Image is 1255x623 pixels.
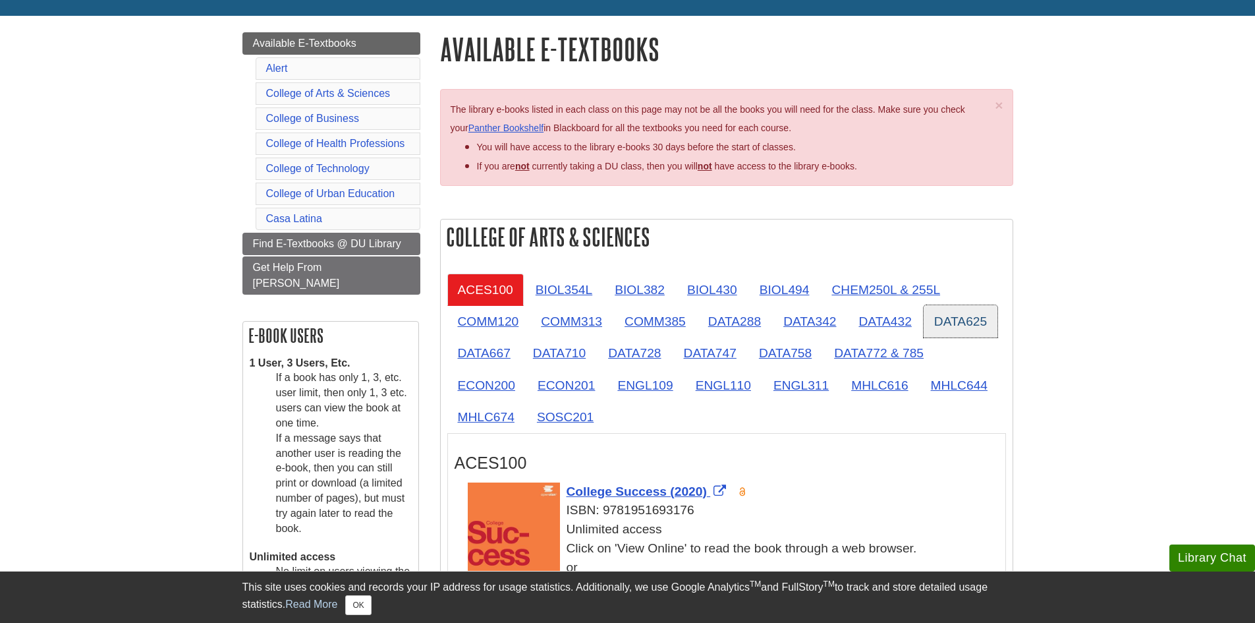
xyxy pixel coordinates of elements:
a: MHLC616 [841,369,918,401]
span: You will have access to the library e-books 30 days before the start of classes. [477,142,796,152]
a: DATA667 [447,337,521,369]
h2: College of Arts & Sciences [441,220,1013,254]
a: MHLC674 [447,401,525,433]
a: ENGL110 [685,369,762,401]
span: × [995,98,1003,113]
span: If you are currently taking a DU class, then you will have access to the library e-books. [477,161,857,171]
span: The library e-books listed in each class on this page may not be all the books you will need for ... [451,104,965,134]
span: Get Help From [PERSON_NAME] [253,262,340,289]
a: MHLC644 [920,369,998,401]
dt: Unlimited access [250,550,412,565]
span: Available E-Textbooks [253,38,356,49]
u: not [698,161,712,171]
a: DATA288 [698,305,771,338]
a: SOSC201 [526,401,604,433]
a: DATA728 [598,337,671,369]
a: Get Help From [PERSON_NAME] [242,256,420,295]
h2: E-book Users [243,322,418,349]
dd: If a book has only 1, 3, etc. user limit, then only 1, 3 etc. users can view the book at one time... [276,371,412,536]
a: Alert [266,63,288,74]
a: BIOL354L [525,274,603,306]
sup: TM [823,579,835,589]
a: DATA432 [848,305,922,338]
dd: No limit on users viewing the book at the same time. [276,564,412,595]
span: Find E-Textbooks @ DU Library [253,238,401,249]
a: DATA758 [748,337,822,369]
button: Close [995,98,1003,112]
h3: ACES100 [455,454,999,473]
a: College of Arts & Sciences [266,88,391,99]
a: Available E-Textbooks [242,32,420,55]
button: Library Chat [1169,545,1255,572]
a: Find E-Textbooks @ DU Library [242,233,420,255]
a: DATA625 [924,305,997,338]
a: Panther Bookshelf [468,123,544,133]
a: BIOL494 [749,274,820,306]
sup: TM [750,579,761,589]
img: Cover Art [468,483,560,602]
a: BIOL382 [604,274,675,306]
button: Close [345,595,371,615]
a: College of Urban Education [266,188,395,199]
div: This site uses cookies and records your IP address for usage statistics. Additionally, we use Goo... [242,579,1013,615]
a: ECON201 [527,369,605,401]
a: COMM385 [614,305,696,338]
a: ECON200 [447,369,526,401]
a: ACES100 [447,274,524,306]
a: Read More [285,599,337,610]
a: DATA710 [522,337,596,369]
h1: Available E-Textbooks [440,32,1013,66]
a: DATA747 [673,337,747,369]
a: COMM313 [530,305,613,338]
img: Open Access [738,487,748,497]
a: COMM120 [447,305,530,338]
div: Unlimited access Click on 'View Online' to read the book through a web browser. or Click on 'Down... [468,520,999,596]
a: BIOL430 [677,274,748,306]
a: College of Business [266,113,359,124]
a: DATA342 [773,305,847,338]
a: College of Technology [266,163,370,174]
div: ISBN: 9781951693176 [468,501,999,520]
a: ENGL109 [607,369,683,401]
a: ENGL311 [763,369,839,401]
span: College Success (2020) [567,485,707,498]
strong: not [515,161,530,171]
a: DATA772 & 785 [823,337,934,369]
a: College of Health Professions [266,138,405,149]
a: CHEM250L & 255L [821,274,951,306]
a: Link opens in new window [567,485,730,498]
a: Casa Latina [266,213,322,224]
dt: 1 User, 3 Users, Etc. [250,356,412,371]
